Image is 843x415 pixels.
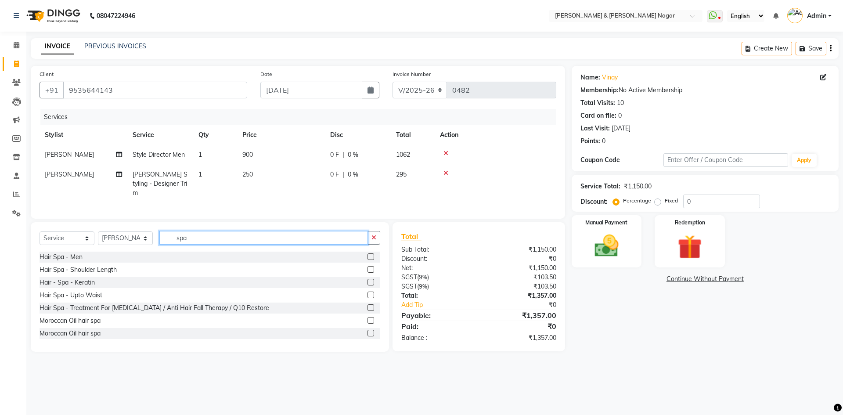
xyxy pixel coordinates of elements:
[479,291,562,300] div: ₹1,357.00
[665,197,678,205] label: Fixed
[479,245,562,254] div: ₹1,150.00
[342,170,344,179] span: |
[395,321,479,332] div: Paid:
[580,137,600,146] div: Points:
[45,170,94,178] span: [PERSON_NAME]
[40,329,101,338] div: Moroccan Oil hair spa
[623,197,651,205] label: Percentage
[40,278,95,287] div: Hair - Spa - Keratin
[587,232,627,260] img: _cash.svg
[395,300,493,310] a: Add Tip
[602,73,618,82] a: Vinay
[479,333,562,343] div: ₹1,357.00
[612,124,630,133] div: [DATE]
[419,274,427,281] span: 9%
[479,310,562,321] div: ₹1,357.00
[260,70,272,78] label: Date
[580,73,600,82] div: Name:
[395,263,479,273] div: Net:
[580,111,616,120] div: Card on file:
[602,137,605,146] div: 0
[807,11,826,21] span: Admin
[40,109,563,125] div: Services
[84,42,146,50] a: PREVIOUS INVOICES
[580,86,830,95] div: No Active Membership
[391,125,435,145] th: Total
[670,232,710,262] img: _gift.svg
[675,219,705,227] label: Redemption
[393,70,431,78] label: Invoice Number
[580,98,615,108] div: Total Visits:
[401,273,417,281] span: SGST
[40,303,269,313] div: Hair Spa - Treatment For [MEDICAL_DATA] / Anti Hair Fall Therapy / Q10 Restore
[40,316,101,325] div: Moroccan Oil hair spa
[493,300,562,310] div: ₹0
[618,111,622,120] div: 0
[330,150,339,159] span: 0 F
[133,151,185,159] span: Style Director Men
[580,182,620,191] div: Service Total:
[624,182,652,191] div: ₹1,150.00
[40,70,54,78] label: Client
[325,125,391,145] th: Disc
[580,86,619,95] div: Membership:
[395,245,479,254] div: Sub Total:
[242,151,253,159] span: 900
[127,125,193,145] th: Service
[395,333,479,343] div: Balance :
[580,124,610,133] div: Last Visit:
[792,154,817,167] button: Apply
[40,253,83,262] div: Hair Spa - Men
[796,42,826,55] button: Save
[787,8,803,23] img: Admin
[479,282,562,291] div: ₹103.50
[617,98,624,108] div: 10
[479,273,562,282] div: ₹103.50
[159,231,368,245] input: Search or Scan
[580,197,608,206] div: Discount:
[40,291,102,300] div: Hair Spa - Upto Waist
[348,150,358,159] span: 0 %
[395,291,479,300] div: Total:
[198,170,202,178] span: 1
[663,153,788,167] input: Enter Offer / Coupon Code
[585,219,627,227] label: Manual Payment
[22,4,83,28] img: logo
[330,170,339,179] span: 0 F
[401,282,417,290] span: SGST
[40,265,117,274] div: Hair Spa - Shoulder Length
[396,151,410,159] span: 1062
[479,254,562,263] div: ₹0
[40,82,64,98] button: +91
[401,232,421,241] span: Total
[479,321,562,332] div: ₹0
[40,125,127,145] th: Stylist
[395,254,479,263] div: Discount:
[342,150,344,159] span: |
[419,283,427,290] span: 9%
[97,4,135,28] b: 08047224946
[133,170,187,197] span: [PERSON_NAME] Styling - Designer Trim
[237,125,325,145] th: Price
[395,310,479,321] div: Payable:
[395,282,479,291] div: ( )
[198,151,202,159] span: 1
[395,273,479,282] div: ( )
[41,39,74,54] a: INVOICE
[573,274,837,284] a: Continue Without Payment
[479,263,562,273] div: ₹1,150.00
[193,125,237,145] th: Qty
[396,170,407,178] span: 295
[435,125,556,145] th: Action
[742,42,792,55] button: Create New
[242,170,253,178] span: 250
[580,155,663,165] div: Coupon Code
[348,170,358,179] span: 0 %
[63,82,247,98] input: Search by Name/Mobile/Email/Code
[45,151,94,159] span: [PERSON_NAME]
